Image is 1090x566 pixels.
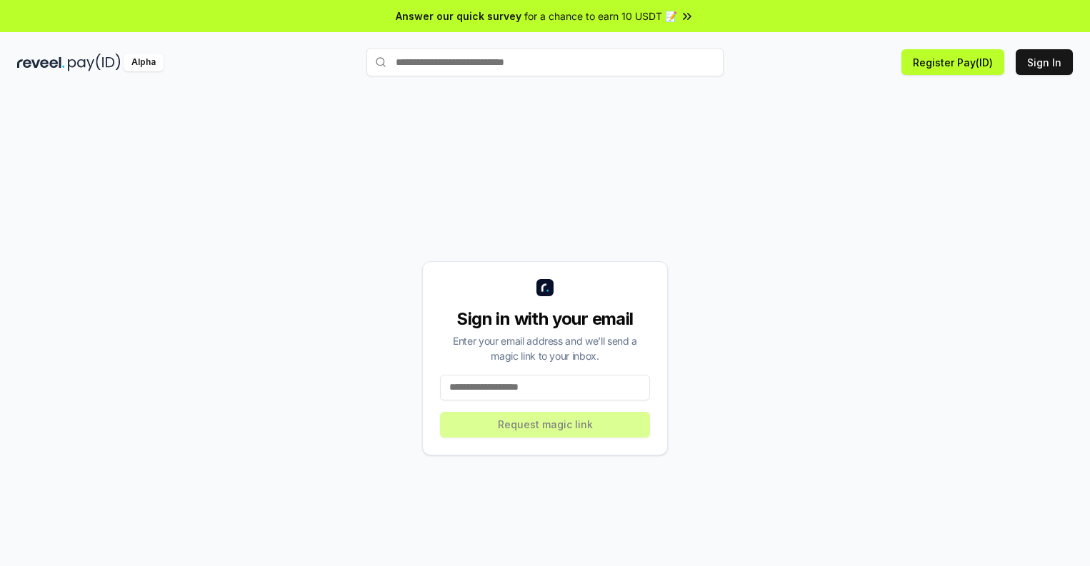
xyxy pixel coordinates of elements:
button: Sign In [1016,49,1073,75]
img: logo_small [536,279,554,296]
button: Register Pay(ID) [901,49,1004,75]
span: for a chance to earn 10 USDT 📝 [524,9,677,24]
img: pay_id [68,54,121,71]
div: Enter your email address and we’ll send a magic link to your inbox. [440,333,650,363]
img: reveel_dark [17,54,65,71]
span: Answer our quick survey [396,9,521,24]
div: Sign in with your email [440,308,650,330]
div: Alpha [124,54,164,71]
